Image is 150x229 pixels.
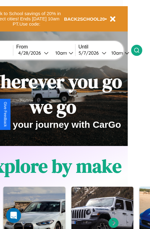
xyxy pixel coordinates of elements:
b: BACK2SCHOOL20 [64,16,105,22]
div: 5 / 7 / 2026 [79,50,102,56]
button: 10am [106,50,131,56]
div: 10am [108,50,125,56]
div: Open Intercom Messenger [6,208,21,223]
div: 4 / 28 / 2026 [18,50,44,56]
div: 10am [52,50,69,56]
label: From [16,44,75,50]
button: 10am [50,50,75,56]
label: Until [79,44,131,50]
button: 4/28/2026 [16,50,50,56]
div: Give Feedback [3,102,7,127]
